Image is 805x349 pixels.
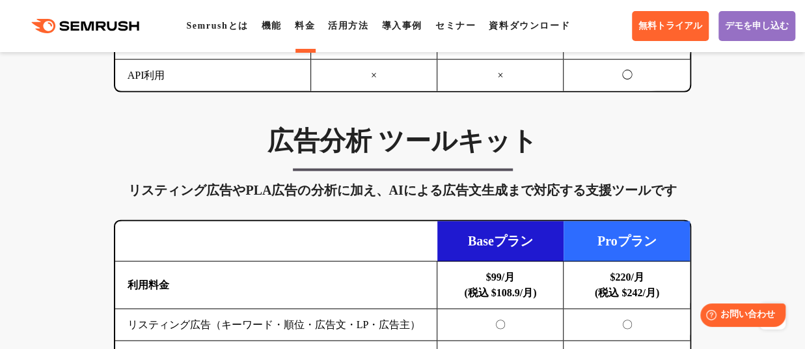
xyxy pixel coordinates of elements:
[114,180,692,201] div: リスティング広告やPLA広告の分析に加え、AIによる広告文生成まで対応する支援ツールです
[295,21,315,31] a: 料金
[128,279,169,290] b: 利用料金
[114,125,692,158] h3: 広告分析 ツールキット
[564,60,690,92] td: ◯
[489,21,570,31] a: 資料ダウンロード
[564,221,690,262] td: Proプラン
[115,309,437,341] td: リスティング広告（キーワード・順位・広告文・LP・広告主）
[186,21,248,31] a: Semrushとは
[718,11,795,41] a: デモを申し込む
[435,21,476,31] a: セミナー
[437,309,564,341] td: 〇
[310,60,437,92] td: ×
[437,221,564,262] td: Baseプラン
[564,309,690,341] td: 〇
[328,21,368,31] a: 活用方法
[381,21,422,31] a: 導入事例
[638,20,702,32] span: 無料トライアル
[115,60,310,92] td: API利用
[632,11,709,41] a: 無料トライアル
[262,21,282,31] a: 機能
[689,298,791,335] iframe: Help widget launcher
[595,272,659,298] b: $220/月 (税込 $242/月)
[464,272,536,298] b: $99/月 (税込 $108.9/月)
[437,60,564,92] td: ×
[725,20,789,32] span: デモを申し込む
